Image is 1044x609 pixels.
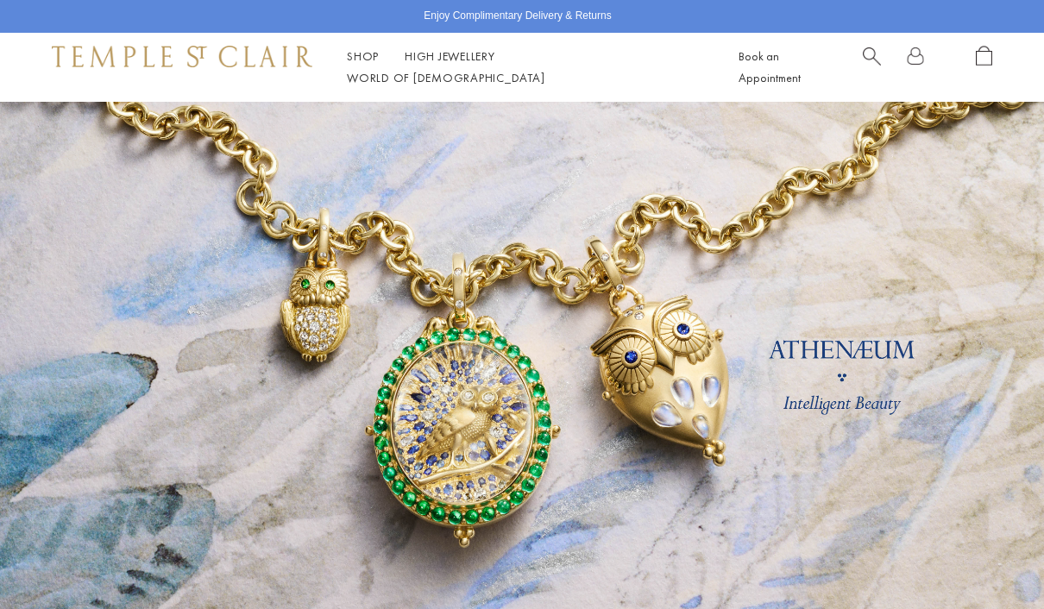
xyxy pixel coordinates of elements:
a: ShopShop [347,48,379,64]
a: Search [863,46,881,89]
a: World of [DEMOGRAPHIC_DATA]World of [DEMOGRAPHIC_DATA] [347,70,544,85]
nav: Main navigation [347,46,700,89]
p: Enjoy Complimentary Delivery & Returns [424,8,611,25]
a: High JewelleryHigh Jewellery [405,48,495,64]
img: Temple St. Clair [52,46,312,66]
a: Book an Appointment [739,48,801,85]
a: Open Shopping Bag [976,46,992,89]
